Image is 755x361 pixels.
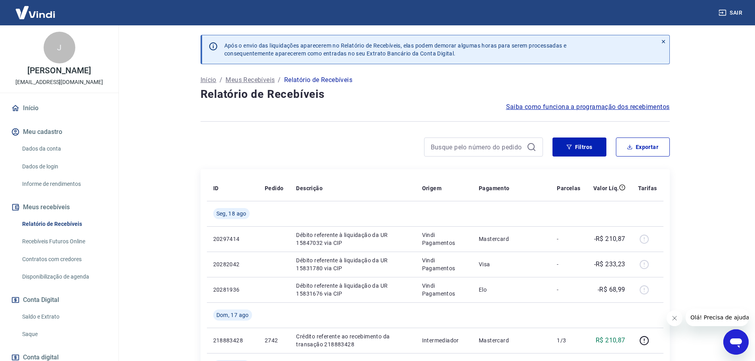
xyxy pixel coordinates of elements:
h4: Relatório de Recebíveis [201,86,670,102]
a: Saiba como funciona a programação dos recebimentos [506,102,670,112]
a: Relatório de Recebíveis [19,216,109,232]
iframe: Mensagem da empresa [686,309,749,326]
p: R$ 210,87 [596,336,625,345]
a: Contratos com credores [19,251,109,267]
button: Sair [717,6,745,20]
a: Disponibilização de agenda [19,269,109,285]
a: Dados de login [19,159,109,175]
span: Olá! Precisa de ajuda? [5,6,67,12]
a: Meus Recebíveis [226,75,275,85]
p: - [557,235,580,243]
p: 20281936 [213,286,252,294]
button: Filtros [552,138,606,157]
a: Informe de rendimentos [19,176,109,192]
p: Mastercard [479,235,544,243]
p: / [278,75,281,85]
p: Intermediador [422,336,466,344]
p: Vindi Pagamentos [422,282,466,298]
p: Crédito referente ao recebimento da transação 218883428 [296,332,409,348]
p: Débito referente à liquidação da UR 15831676 via CIP [296,282,409,298]
img: Vindi [10,0,61,25]
p: ID [213,184,219,192]
input: Busque pelo número do pedido [431,141,524,153]
p: Origem [422,184,442,192]
a: Saldo e Extrato [19,309,109,325]
p: Débito referente à liquidação da UR 15847032 via CIP [296,231,409,247]
p: Débito referente à liquidação da UR 15831780 via CIP [296,256,409,272]
p: - [557,260,580,268]
button: Meu cadastro [10,123,109,141]
p: Descrição [296,184,323,192]
p: 218883428 [213,336,252,344]
p: Vindi Pagamentos [422,256,466,272]
p: 2742 [265,336,283,344]
p: Pagamento [479,184,510,192]
p: Relatório de Recebíveis [284,75,352,85]
button: Conta Digital [10,291,109,309]
p: [EMAIL_ADDRESS][DOMAIN_NAME] [15,78,103,86]
p: 1/3 [557,336,580,344]
iframe: Botão para abrir a janela de mensagens [723,329,749,355]
p: Parcelas [557,184,580,192]
a: Saque [19,326,109,342]
button: Exportar [616,138,670,157]
p: 20282042 [213,260,252,268]
p: Após o envio das liquidações aparecerem no Relatório de Recebíveis, elas podem demorar algumas ho... [224,42,567,57]
p: -R$ 68,99 [598,285,625,294]
p: [PERSON_NAME] [27,67,91,75]
a: Início [201,75,216,85]
span: Dom, 17 ago [216,311,249,319]
p: -R$ 233,23 [594,260,625,269]
p: / [220,75,222,85]
p: Visa [479,260,544,268]
a: Início [10,99,109,117]
p: Elo [479,286,544,294]
div: J [44,32,75,63]
a: Recebíveis Futuros Online [19,233,109,250]
p: Tarifas [638,184,657,192]
iframe: Fechar mensagem [667,310,682,326]
p: - [557,286,580,294]
p: Mastercard [479,336,544,344]
button: Meus recebíveis [10,199,109,216]
p: Vindi Pagamentos [422,231,466,247]
p: 20297414 [213,235,252,243]
p: Valor Líq. [593,184,619,192]
p: Pedido [265,184,283,192]
p: -R$ 210,87 [594,234,625,244]
a: Dados da conta [19,141,109,157]
span: Seg, 18 ago [216,210,247,218]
